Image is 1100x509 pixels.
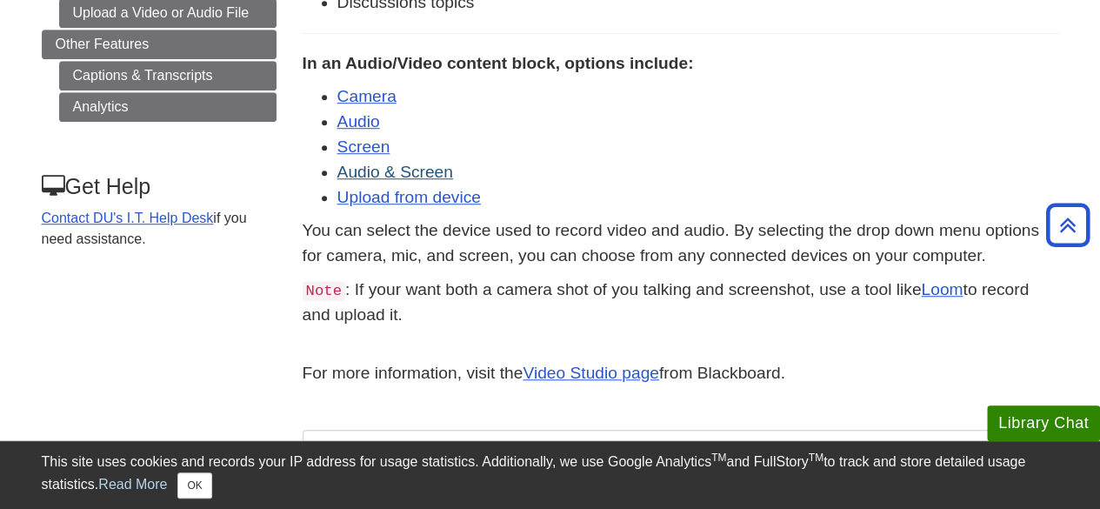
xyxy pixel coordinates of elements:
[59,61,277,90] a: Captions & Transcripts
[42,211,214,225] a: Contact DU's I.T. Help Desk
[56,37,150,51] span: Other Features
[303,361,1059,386] p: For more information, visit the from Blackboard.
[42,30,277,59] a: Other Features
[42,174,275,199] h3: Get Help
[303,431,1058,477] h2: Specifications for Faculty
[337,137,390,156] a: Screen
[303,281,345,301] code: Note
[337,163,453,181] a: Audio & Screen
[337,188,481,206] a: Upload from device
[303,278,1059,328] p: : If your want both a camera shot of you talking and screenshot, use a tool like to record and up...
[337,87,397,105] a: Camera
[987,405,1100,441] button: Library Chat
[42,208,275,250] p: if you need assistance.
[42,452,1059,499] div: This site uses cookies and records your IP address for usage statistics. Additionally, we use Goo...
[523,364,658,382] a: Video Studio page
[177,472,211,499] button: Close
[809,452,823,464] sup: TM
[1040,213,1096,237] a: Back to Top
[303,218,1059,269] p: You can select the device used to record video and audio. By selecting the drop down menu options...
[303,54,694,72] strong: In an Audio/Video content block, options include:
[337,112,380,131] a: Audio
[98,477,167,492] a: Read More
[921,280,963,298] a: Loom
[59,92,277,122] a: Analytics
[711,452,726,464] sup: TM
